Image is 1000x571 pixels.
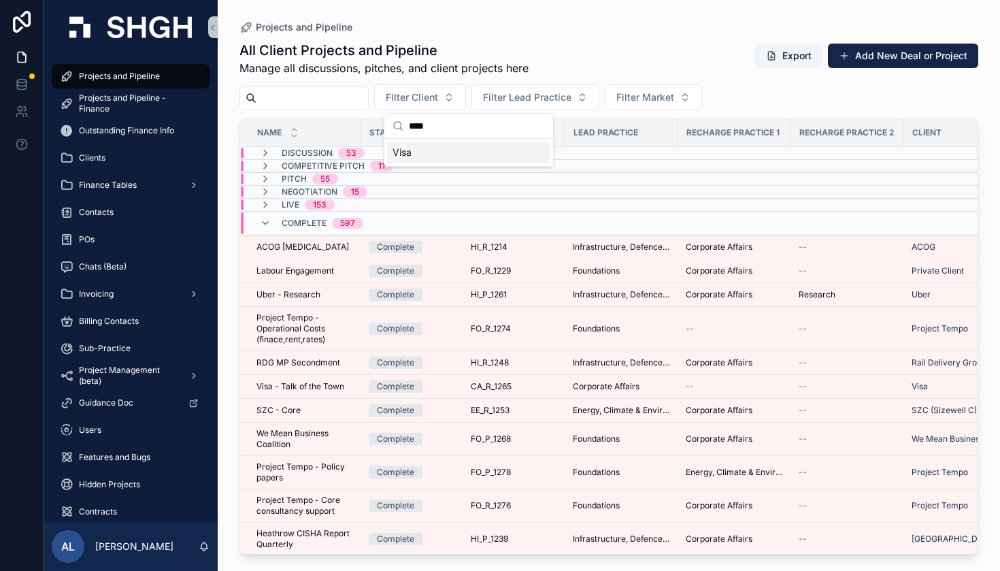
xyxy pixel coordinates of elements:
[799,381,895,392] a: --
[573,289,669,300] a: Infrastructure, Defence, Industrial, Transport
[369,357,454,369] a: Complete
[471,405,510,416] span: EE_R_1253
[912,500,968,511] a: Project Tempo
[483,91,571,104] span: Filter Lead Practice
[377,289,414,301] div: Complete
[471,265,511,276] span: FO_R_1229
[369,241,454,253] a: Complete
[912,323,968,334] a: Project Tempo
[256,405,352,416] a: SZC - Core
[377,466,414,478] div: Complete
[799,289,835,300] span: Research
[471,534,508,544] span: HI_P_1239
[256,242,352,252] a: ACOG [MEDICAL_DATA]
[912,242,935,252] a: ACOG
[256,461,352,483] a: Project Tempo - Policy papers
[912,381,928,392] a: Visa
[912,357,986,368] a: Rail Delivery Group
[369,289,454,301] a: Complete
[912,405,977,416] a: SZC (Sizewell C)
[256,357,340,368] span: RDG MP Secondment
[616,91,674,104] span: Filter Market
[799,265,895,276] a: --
[686,405,782,416] a: Corporate Affairs
[369,433,454,445] a: Complete
[79,125,174,136] span: Outstanding Finance Info
[239,41,529,60] h1: All Client Projects and Pipeline
[282,161,365,172] span: Competitive Pitch
[79,180,137,191] span: Finance Tables
[686,534,752,544] span: Corporate Affairs
[573,357,669,368] span: Infrastructure, Defence, Industrial, Transport
[377,323,414,335] div: Complete
[52,146,210,170] a: Clients
[369,404,454,417] a: Complete
[686,357,752,368] span: Corporate Affairs
[686,242,752,252] span: Corporate Affairs
[686,500,782,511] a: Corporate Affairs
[471,323,556,334] a: FO_R_1274
[377,380,414,393] div: Complete
[471,265,556,276] a: FO_R_1229
[256,405,301,416] span: SZC - Core
[471,500,556,511] a: FO_R_1276
[79,71,160,82] span: Projects and Pipeline
[912,127,941,138] span: Client
[686,467,782,478] span: Energy, Climate & Environment
[377,357,414,369] div: Complete
[686,323,782,334] a: --
[369,380,454,393] a: Complete
[282,218,327,229] span: Complete
[799,405,807,416] span: --
[686,381,782,392] a: --
[573,323,669,334] a: Foundations
[799,381,807,392] span: --
[79,261,127,272] span: Chats (Beta)
[471,405,556,416] a: EE_R_1253
[799,405,895,416] a: --
[61,538,75,555] span: AL
[573,265,669,276] a: Foundations
[471,534,556,544] a: HI_P_1239
[686,405,752,416] span: Corporate Affairs
[686,289,752,300] span: Corporate Affairs
[52,173,210,197] a: Finance Tables
[573,534,669,544] a: Infrastructure, Defence, Industrial, Transport
[256,428,352,450] span: We Mean Business Coalition
[912,289,931,300] a: Uber
[686,127,780,138] span: Recharge Practice 1
[256,528,352,550] a: Heathrow CISHA Report Quarterly
[573,434,620,444] span: Foundations
[393,146,412,159] span: Visa
[573,467,669,478] a: Foundations
[79,316,139,327] span: Billing Contacts
[573,434,669,444] a: Foundations
[256,495,352,517] a: Project Tempo - Core consultancy support
[799,357,807,368] span: --
[377,433,414,445] div: Complete
[799,534,895,544] a: --
[95,540,173,553] p: [PERSON_NAME]
[573,381,639,392] span: Corporate Affairs
[52,255,210,279] a: Chats (Beta)
[912,265,964,276] a: Private Client
[573,381,669,392] a: Corporate Affairs
[573,242,669,252] a: Infrastructure, Defence, Industrial, Transport
[79,234,95,245] span: POs
[346,148,356,159] div: 53
[79,343,131,354] span: Sub-Practice
[256,312,352,345] a: Project Tempo - Operational Costs (finace,rent,rates)
[369,323,454,335] a: Complete
[573,265,620,276] span: Foundations
[471,289,556,300] a: HI_P_1261
[79,479,140,490] span: Hidden Projects
[374,84,466,110] button: Select Button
